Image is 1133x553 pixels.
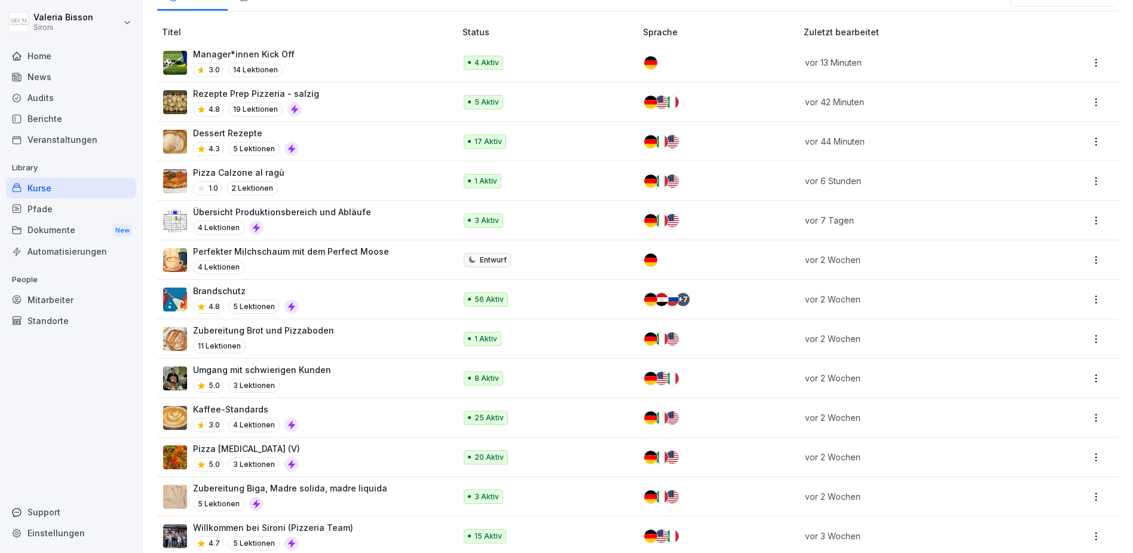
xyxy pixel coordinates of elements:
[676,293,690,306] div: + 7
[480,255,507,265] p: Entwurf
[226,181,278,195] p: 2 Lektionen
[33,13,93,23] p: Valeria Bisson
[644,451,657,464] img: de.svg
[805,411,1024,424] p: vor 2 Wochen
[666,372,679,385] img: it.svg
[193,339,246,353] p: 11 Lektionen
[163,90,187,114] img: gmye01l4f1zcre5ud7hs9fxs.png
[193,403,299,415] p: Kaffee-Standards
[474,452,504,463] p: 20 Aktiv
[666,530,679,543] img: it.svg
[474,136,502,147] p: 17 Aktiv
[644,175,657,188] img: de.svg
[6,523,136,543] a: Einstellungen
[6,198,136,219] a: Pfade
[112,224,133,237] div: New
[193,324,334,337] p: Zubereitung Brot und Pizzaboden
[163,327,187,351] img: w9nobtcttnghg4wslidxrrlr.png
[33,23,93,32] p: Sironi
[805,214,1024,227] p: vor 7 Tagen
[666,411,679,424] img: us.svg
[163,524,187,548] img: xmkdnyjyz2x3qdpcryl1xaw9.png
[6,87,136,108] a: Audits
[6,310,136,331] div: Standorte
[163,288,187,311] img: b0iy7e1gfawqjs4nezxuanzk.png
[6,219,136,242] a: DokumenteNew
[193,442,300,455] p: Pizza [MEDICAL_DATA] (V)
[474,294,504,305] p: 56 Aktiv
[655,214,668,227] img: it.svg
[6,108,136,129] div: Berichte
[644,135,657,148] img: de.svg
[193,206,371,218] p: Übersicht Produktionsbereich und Abläufe
[228,457,280,472] p: 3 Lektionen
[209,420,220,430] p: 3.0
[666,135,679,148] img: us.svg
[193,260,244,274] p: 4 Lektionen
[6,158,136,178] p: Library
[474,491,499,502] p: 3 Aktiv
[228,378,280,393] p: 3 Lektionen
[163,366,187,390] img: ibmq16c03v2u1873hyb2ubud.png
[655,332,668,346] img: it.svg
[474,334,497,344] p: 1 Aktiv
[193,127,299,139] p: Dessert Rezepte
[6,502,136,523] div: Support
[193,87,319,100] p: Rezepte Prep Pizzeria - salzig
[655,175,668,188] img: it.svg
[163,209,187,233] img: yywuv9ckt9ax3nq56adns8w7.png
[666,96,679,109] img: it.svg
[162,26,458,38] p: Titel
[805,372,1024,384] p: vor 2 Wochen
[666,175,679,188] img: us.svg
[6,66,136,87] a: News
[193,521,353,534] p: Willkommen bei Sironi (Pizzeria Team)
[474,97,499,108] p: 5 Aktiv
[6,129,136,150] div: Veranstaltungen
[474,215,499,226] p: 3 Aktiv
[6,219,136,242] div: Dokumente
[474,413,504,423] p: 25 Aktiv
[163,130,187,154] img: fr9tmtynacnbc68n3kf2tpkd.png
[209,104,220,115] p: 4.8
[6,241,136,262] div: Automatisierungen
[643,26,799,38] p: Sprache
[666,332,679,346] img: us.svg
[805,56,1024,69] p: vor 13 Minuten
[209,380,220,391] p: 5.0
[644,293,657,306] img: de.svg
[644,214,657,227] img: de.svg
[228,142,280,156] p: 5 Lektionen
[804,26,1038,38] p: Zuletzt bearbeitet
[666,451,679,464] img: us.svg
[6,178,136,198] div: Kurse
[474,176,497,187] p: 1 Aktiv
[805,490,1024,503] p: vor 2 Wochen
[655,530,668,543] img: us.svg
[655,490,668,503] img: it.svg
[193,482,387,494] p: Zubereitung Biga, Madre solida, madre liquida
[644,490,657,503] img: de.svg
[644,332,657,346] img: de.svg
[644,96,657,109] img: de.svg
[666,490,679,503] img: us.svg
[228,300,280,314] p: 5 Lektionen
[655,293,668,306] img: eg.svg
[805,451,1024,463] p: vor 2 Wochen
[644,253,657,267] img: de.svg
[193,48,295,60] p: Manager*innen Kick Off
[193,363,331,376] p: Umgang mit schwierigen Kunden
[209,143,220,154] p: 4.3
[655,96,668,109] img: us.svg
[666,214,679,227] img: us.svg
[6,289,136,310] a: Mitarbeiter
[666,293,679,306] img: ru.svg
[163,485,187,509] img: ekvwbgorvm2ocewxw43lsusz.png
[805,253,1024,266] p: vor 2 Wochen
[655,372,668,385] img: us.svg
[228,102,283,117] p: 19 Lektionen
